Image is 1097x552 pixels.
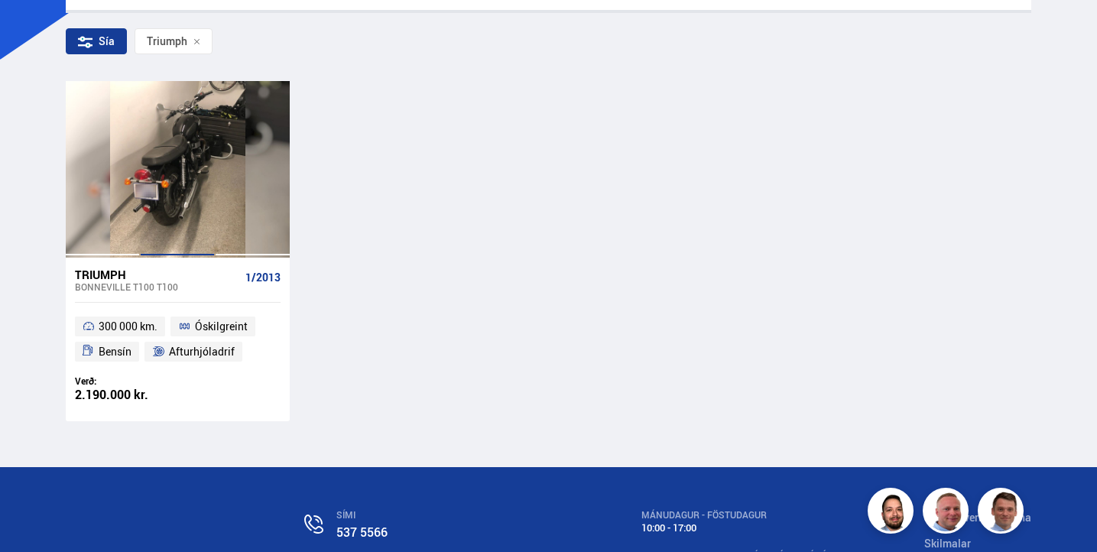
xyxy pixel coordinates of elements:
[980,490,1026,536] img: FbJEzSuNWCJXmdc-.webp
[66,258,290,421] a: Triumph Bonneville T100 T100 1/2013 300 000 km. Óskilgreint Bensín Afturhjóladrif Verð: 2.190.000...
[641,510,839,521] div: MÁNUDAGUR - FÖSTUDAGUR
[75,388,178,401] div: 2.190.000 kr.
[336,510,556,521] div: SÍMI
[12,6,58,52] button: Open LiveChat chat widget
[641,522,839,534] div: 10:00 - 17:00
[924,536,971,550] a: Skilmalar
[925,490,971,536] img: siFngHWaQ9KaOqBr.png
[336,524,388,541] a: 537 5566
[66,28,127,54] div: Sía
[304,515,323,534] img: n0V2lOsqF3l1V2iz.svg
[75,281,239,292] div: Bonneville T100 T100
[75,268,239,281] div: Triumph
[245,271,281,284] span: 1/2013
[169,343,235,361] span: Afturhjóladrif
[75,375,178,387] div: Verð:
[870,490,916,536] img: nhp88E3Fdnt1Opn2.png
[99,343,131,361] span: Bensín
[195,317,248,336] span: Óskilgreint
[147,35,187,47] span: Triumph
[99,317,157,336] span: 300 000 km.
